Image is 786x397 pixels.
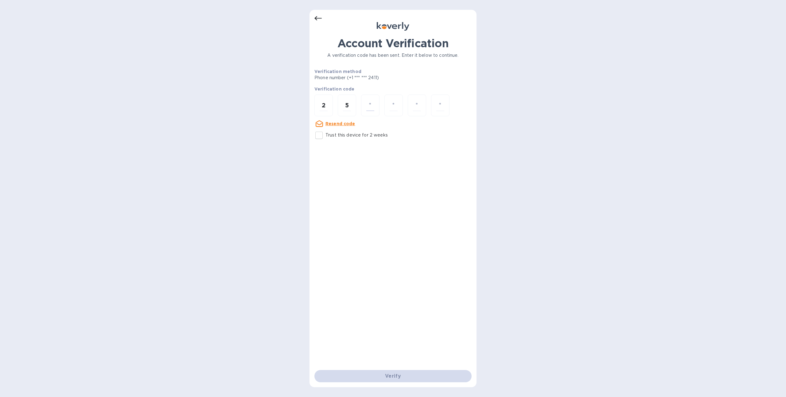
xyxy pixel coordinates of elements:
p: Phone number (+1 *** *** 2411) [314,75,426,81]
p: Trust this device for 2 weeks [325,132,388,138]
h1: Account Verification [314,37,472,50]
p: A verification code has been sent. Enter it below to continue. [314,52,472,59]
u: Resend code [325,121,355,126]
b: Verification method [314,69,361,74]
p: Verification code [314,86,472,92]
